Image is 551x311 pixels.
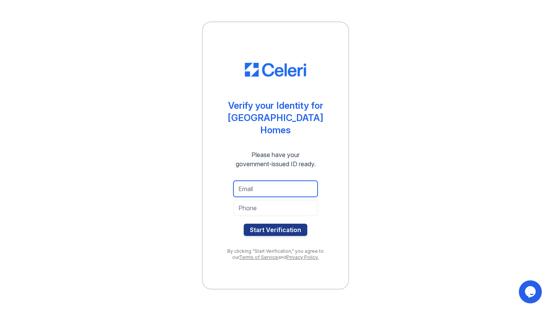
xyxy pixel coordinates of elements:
[233,181,318,197] input: Email
[519,280,543,303] iframe: chat widget
[222,150,329,169] div: Please have your government-issued ID ready.
[287,254,319,260] a: Privacy Policy.
[245,63,306,77] img: CE_Logo_Blue-a8612792a0a2168367f1c8372b55b34899dd931a85d93a1a3d3e32e68fde9ad4.png
[218,100,333,136] div: Verify your Identity for [GEOGRAPHIC_DATA] Homes
[233,200,318,216] input: Phone
[218,248,333,260] div: By clicking "Start Verification," you agree to our and
[239,254,278,260] a: Terms of Service
[244,224,307,236] button: Start Verification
